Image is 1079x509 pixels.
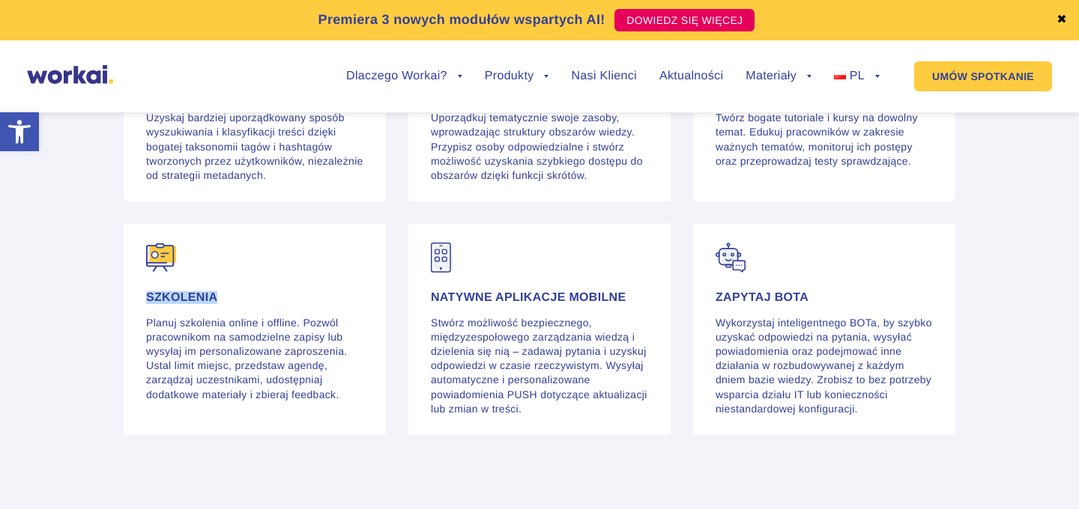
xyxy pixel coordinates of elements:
[318,10,605,30] p: Premiera 3 nowych modułów wspartych AI!
[716,111,933,168] p: Twórz bogate tutoriale i kursy na dowolny temat. Edukuj pracowników w zakresie ważnych tematów, m...
[659,70,723,82] a: Aktualności
[746,70,811,82] a: Materiały
[431,292,648,304] h4: Natywne aplikacje mobilne
[1057,14,1067,26] a: ✖
[346,70,462,82] a: Dlaczego Workai?
[146,292,363,304] h4: Szkolenia
[485,70,549,82] a: Produkty
[431,111,648,183] p: Uporządkuj tematycznie swoje zasoby, wprowadzając struktury obszarów wiedzy. Przypisz osoby odpow...
[614,9,755,31] a: DOWIEDZ SIĘ WIĘCEJ
[716,292,933,304] h4: Zapytaj BOTa
[850,70,865,82] span: PL
[146,316,363,402] p: Planuj szkolenia online i offline. Pozwól pracownikom na samodzielne zapisy lub wysyłaj im person...
[431,316,648,416] p: Stwórz możliwość bezpiecznego, międzyzespołowego zarządzania wiedzą i dzielenia się nią – zadawaj...
[571,70,636,82] a: Nasi Klienci
[914,61,1052,91] a: UMÓW SPOTKANIE
[716,316,933,416] p: Wykorzystaj inteligentnego BOTa, by szybko uzyskać odpowiedzi na pytania, wysyłać powiadomienia o...
[146,111,363,183] p: Uzyskaj bardziej uporządkowany sposób wyszukiwania i klasyfikacji treści dzięki bogatej taksonomi...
